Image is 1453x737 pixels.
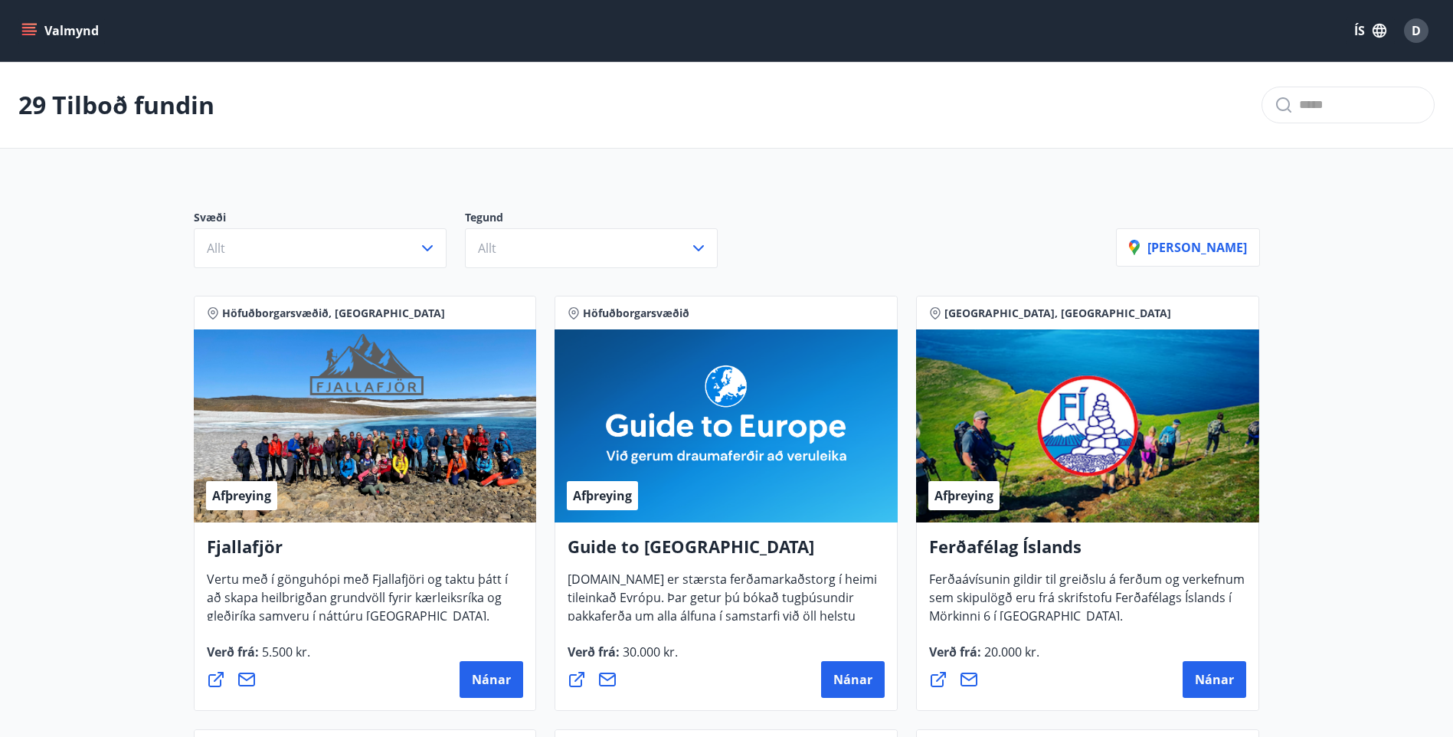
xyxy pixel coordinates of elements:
p: 29 Tilboð fundin [18,88,214,122]
span: Afþreying [934,487,993,504]
span: Verð frá : [929,644,1039,673]
span: [DOMAIN_NAME] er stærsta ferðamarkaðstorg í heimi tileinkað Evrópu. Þar getur þú bókað tugþúsundi... [568,571,877,673]
button: Nánar [1183,661,1246,698]
span: D [1412,22,1421,39]
button: Allt [465,228,718,268]
button: ÍS [1346,17,1395,44]
span: 5.500 kr. [259,644,310,660]
button: menu [18,17,105,44]
button: [PERSON_NAME] [1116,228,1260,267]
span: Afþreying [573,487,632,504]
span: Nánar [1195,671,1234,688]
button: Allt [194,228,447,268]
span: [GEOGRAPHIC_DATA], [GEOGRAPHIC_DATA] [944,306,1171,321]
span: Nánar [472,671,511,688]
span: Höfuðborgarsvæðið, [GEOGRAPHIC_DATA] [222,306,445,321]
p: Svæði [194,210,465,228]
span: Vertu með í gönguhópi með Fjallafjöri og taktu þátt í að skapa heilbrigðan grundvöll fyrir kærlei... [207,571,508,637]
span: Ferðaávísunin gildir til greiðslu á ferðum og verkefnum sem skipulögð eru frá skrifstofu Ferðafél... [929,571,1245,637]
p: Tegund [465,210,736,228]
p: [PERSON_NAME] [1129,239,1247,256]
span: Verð frá : [568,644,678,673]
h4: Ferðafélag Íslands [929,535,1246,570]
h4: Fjallafjör [207,535,524,570]
button: Nánar [821,661,885,698]
button: Nánar [460,661,523,698]
h4: Guide to [GEOGRAPHIC_DATA] [568,535,885,570]
span: Höfuðborgarsvæðið [583,306,689,321]
span: Allt [207,240,225,257]
span: Nánar [833,671,872,688]
span: 30.000 kr. [620,644,678,660]
span: Afþreying [212,487,271,504]
span: Verð frá : [207,644,310,673]
span: 20.000 kr. [981,644,1039,660]
span: Allt [478,240,496,257]
button: D [1398,12,1435,49]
